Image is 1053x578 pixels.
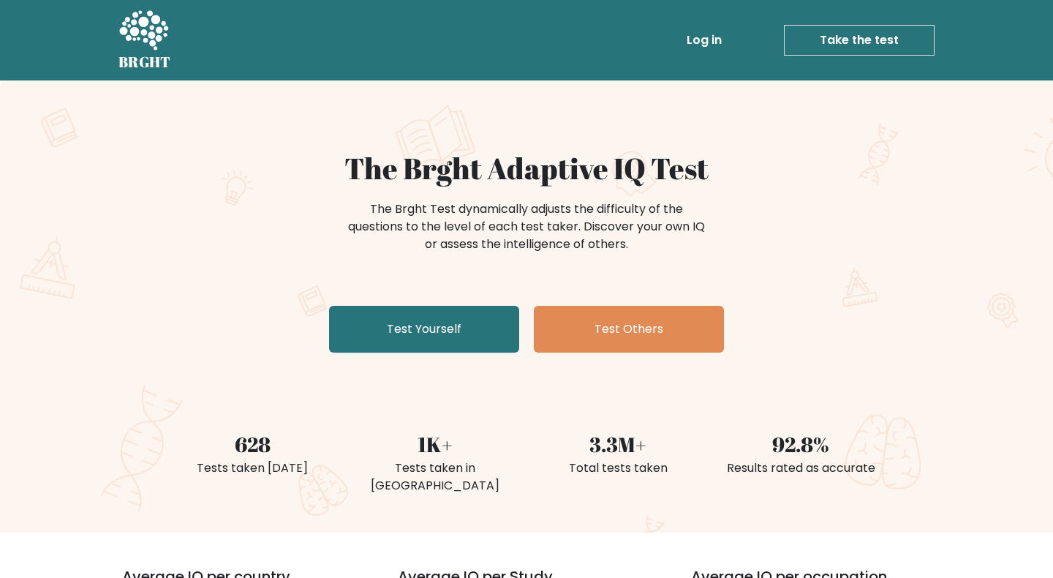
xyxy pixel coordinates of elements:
div: Results rated as accurate [718,459,883,477]
div: Total tests taken [535,459,701,477]
a: Test Yourself [329,306,519,353]
div: 3.3M+ [535,429,701,459]
div: Tests taken [DATE] [170,459,335,477]
a: Log in [681,26,728,55]
div: Tests taken in [GEOGRAPHIC_DATA] [352,459,518,495]
div: 1K+ [352,429,518,459]
div: 628 [170,429,335,459]
h1: The Brght Adaptive IQ Test [170,151,883,186]
div: 92.8% [718,429,883,459]
div: The Brght Test dynamically adjusts the difficulty of the questions to the level of each test take... [344,200,709,253]
h5: BRGHT [118,53,171,71]
a: BRGHT [118,6,171,75]
a: Take the test [784,25,935,56]
a: Test Others [534,306,724,353]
